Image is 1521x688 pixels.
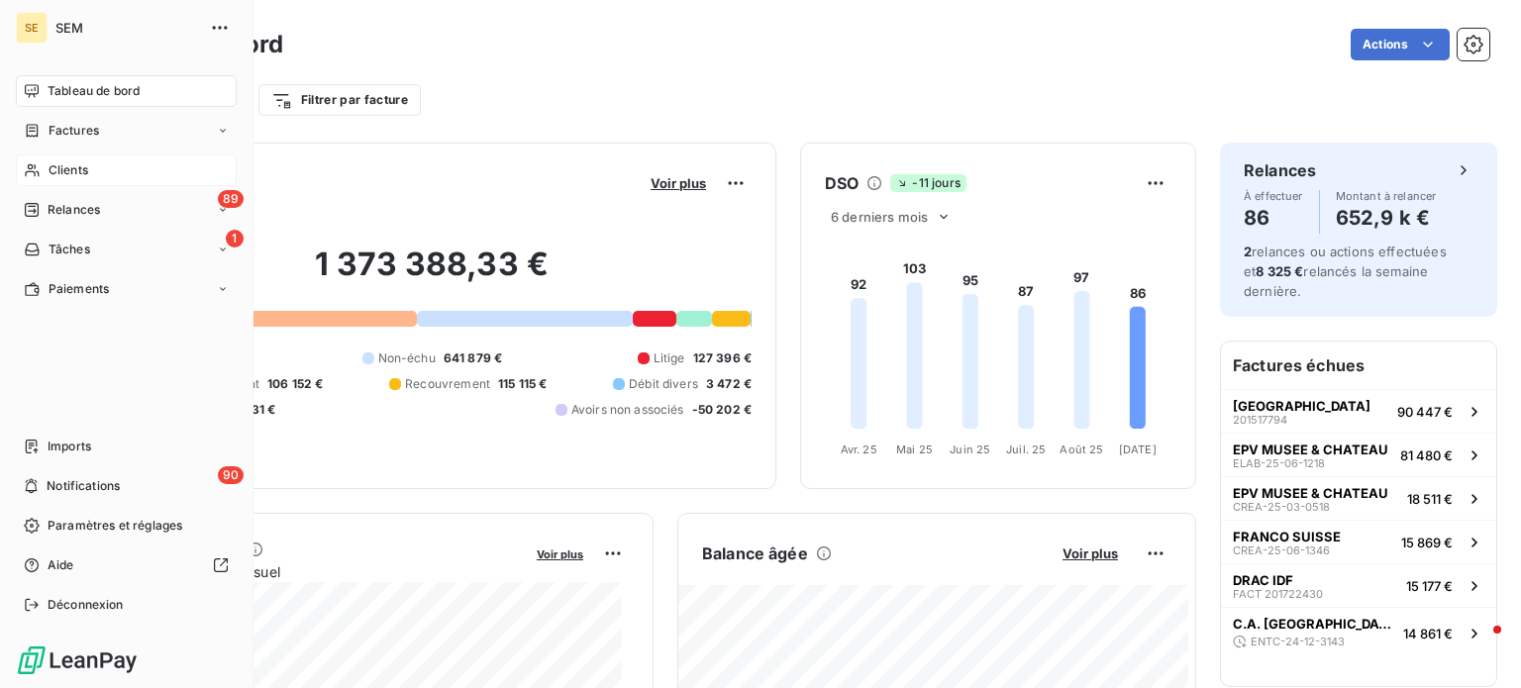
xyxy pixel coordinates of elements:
button: [GEOGRAPHIC_DATA]20151779490 447 € [1221,389,1496,433]
h6: Factures échues [1221,342,1496,389]
span: Recouvrement [405,375,490,393]
span: Imports [48,438,91,455]
span: Paramètres et réglages [48,517,182,535]
span: Relances [48,201,100,219]
h4: 652,9 k € [1336,202,1437,234]
h4: 86 [1244,202,1303,234]
button: EPV MUSEE & CHATEAUELAB-25-06-121881 480 € [1221,433,1496,476]
span: Non-échu [378,349,436,367]
button: EPV MUSEE & CHATEAUCREA-25-03-051818 511 € [1221,476,1496,520]
span: Aide [48,556,74,574]
span: Tâches [49,241,90,258]
span: Voir plus [537,547,583,561]
span: Montant à relancer [1336,190,1437,202]
h2: 1 373 388,33 € [112,245,752,304]
span: Chiffre d'affaires mensuel [112,561,523,582]
iframe: Intercom live chat [1454,621,1501,668]
h6: Balance âgée [702,541,808,565]
span: 90 [218,466,244,484]
span: Factures [49,122,99,140]
span: 15 177 € [1406,578,1453,594]
span: -11 jours [890,174,965,192]
span: Voir plus [1063,545,1118,561]
span: 641 879 € [444,349,502,367]
button: Voir plus [1057,544,1124,562]
span: 90 447 € [1397,404,1453,420]
span: Litige [654,349,685,367]
tspan: Août 25 [1060,442,1103,456]
span: 2 [1244,244,1252,259]
span: À effectuer [1244,190,1303,202]
span: ELAB-25-06-1218 [1233,457,1325,469]
span: FRANCO SUISSE [1233,529,1341,544]
span: 18 511 € [1407,491,1453,507]
span: Tableau de bord [48,82,140,100]
img: Logo LeanPay [16,644,139,676]
span: C.A. [GEOGRAPHIC_DATA] [1233,616,1395,632]
button: Filtrer par facture [258,84,421,116]
tspan: [DATE] [1119,442,1157,456]
span: 106 152 € [267,375,323,393]
span: Voir plus [651,175,706,191]
tspan: Juil. 25 [1006,442,1046,456]
span: Avoirs non associés [571,401,684,419]
tspan: Mai 25 [896,442,933,456]
button: DRAC IDFFACT 20172243015 177 € [1221,563,1496,607]
span: Paiements [49,280,109,298]
span: -50 202 € [692,401,752,419]
span: CREA-25-06-1346 [1233,544,1330,556]
button: FRANCO SUISSECREA-25-06-134615 869 € [1221,520,1496,563]
button: Voir plus [645,174,712,192]
button: C.A. [GEOGRAPHIC_DATA]ENTC-24-12-314314 861 € [1221,607,1496,658]
span: FACT 201722430 [1233,588,1323,600]
span: [GEOGRAPHIC_DATA] [1233,398,1370,414]
span: 115 115 € [498,375,547,393]
div: SE [16,12,48,44]
span: 89 [218,190,244,208]
span: 15 869 € [1401,535,1453,550]
span: EPV MUSEE & CHATEAU [1233,485,1388,501]
span: 8 325 € [1256,263,1303,279]
span: relances ou actions effectuées et relancés la semaine dernière. [1244,244,1447,299]
span: Clients [49,161,88,179]
span: SEM [55,20,198,36]
h6: Relances [1244,158,1316,182]
span: CREA-25-03-0518 [1233,501,1330,513]
tspan: Juin 25 [950,442,990,456]
span: 1 [226,230,244,247]
button: Voir plus [531,544,589,562]
h6: DSO [825,171,859,195]
span: 201517794 [1233,414,1287,426]
span: EPV MUSEE & CHATEAU [1233,442,1388,457]
span: 6 derniers mois [831,209,928,225]
span: 81 480 € [1400,447,1453,463]
a: Aide [16,549,237,581]
button: Actions [1351,29,1450,60]
span: Notifications [47,477,120,495]
span: ENTC-24-12-3143 [1251,636,1345,647]
span: 14 861 € [1403,626,1453,641]
span: Déconnexion [48,596,124,614]
tspan: Avr. 25 [841,442,877,456]
span: 3 472 € [706,375,752,393]
span: Débit divers [629,375,698,393]
span: DRAC IDF [1233,572,1293,588]
span: 127 396 € [693,349,752,367]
